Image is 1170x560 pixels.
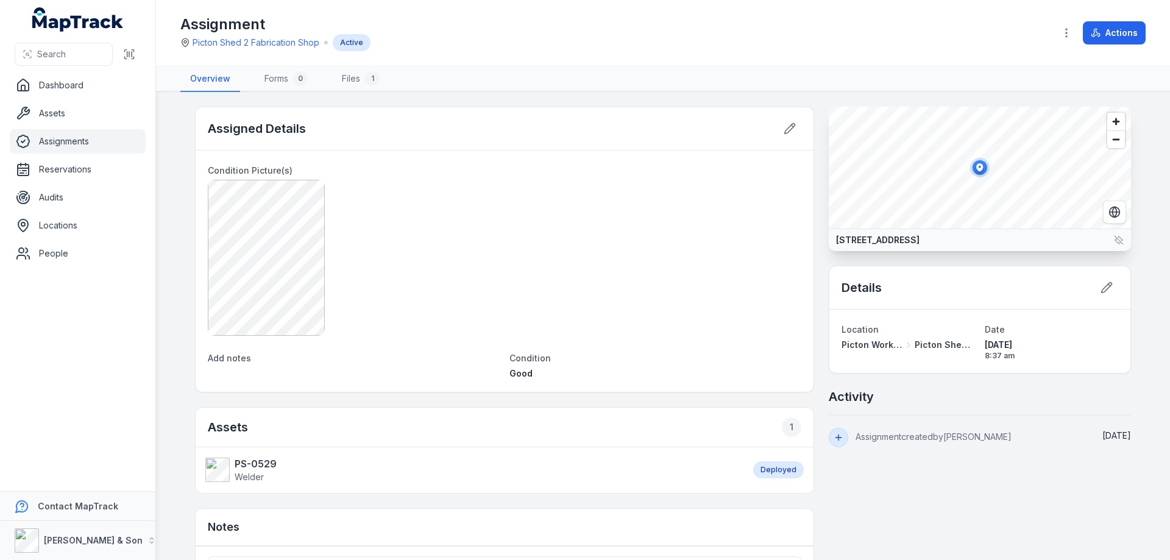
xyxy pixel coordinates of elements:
span: Assignment created by [PERSON_NAME] [856,431,1012,442]
button: Actions [1083,21,1146,44]
a: Overview [180,66,240,92]
a: Reservations [10,157,146,182]
span: Add notes [208,353,251,363]
span: Search [37,48,66,60]
a: MapTrack [32,7,124,32]
span: [DATE] [985,339,1118,351]
button: Search [15,43,113,66]
div: 1 [782,417,801,437]
button: Zoom out [1107,130,1125,148]
canvas: Map [829,107,1131,229]
a: Picton Shed 2 Fabrication Shop [193,37,319,49]
a: Dashboard [10,73,146,97]
strong: Contact MapTrack [38,501,118,511]
button: Zoom in [1107,113,1125,130]
div: 0 [293,71,308,86]
a: Picton Workshops & BaysPicton Shed 2 Fabrication Shop [842,339,975,351]
strong: PS-0529 [235,456,277,471]
div: Deployed [753,461,804,478]
span: Picton Shed 2 Fabrication Shop [915,339,976,351]
button: Switch to Satellite View [1103,200,1126,224]
a: PS-0529Welder [205,456,741,483]
strong: [STREET_ADDRESS] [836,234,920,246]
div: 1 [365,71,380,86]
a: Files1 [332,66,389,92]
span: Date [985,324,1005,335]
strong: [PERSON_NAME] & Son [44,535,143,545]
a: People [10,241,146,266]
a: Locations [10,213,146,238]
a: Assets [10,101,146,126]
a: Assignments [10,129,146,154]
h2: Activity [829,388,874,405]
span: [DATE] [1102,430,1131,441]
span: Good [509,368,533,378]
span: Picton Workshops & Bays [842,339,902,351]
span: Welder [235,472,264,482]
div: Active [333,34,370,51]
time: 8/6/2025, 8:37:26 AM [1102,430,1131,441]
span: 8:37 am [985,351,1118,361]
a: Forms0 [255,66,317,92]
h2: Assigned Details [208,120,306,137]
h3: Notes [208,519,239,536]
h2: Details [842,279,882,296]
span: Condition [509,353,551,363]
span: Location [842,324,879,335]
h1: Assignment [180,15,370,34]
span: Condition Picture(s) [208,165,292,175]
time: 8/6/2025, 8:37:26 AM [985,339,1118,361]
h2: Assets [208,417,801,437]
a: Audits [10,185,146,210]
